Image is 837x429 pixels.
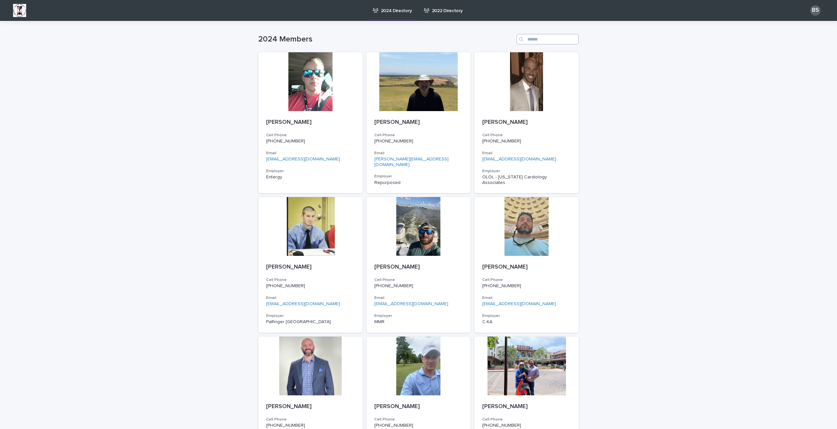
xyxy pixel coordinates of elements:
a: [PERSON_NAME]Cell Phone[PHONE_NUMBER]Email[EMAIL_ADDRESS][DOMAIN_NAME]EmployerOLOL - [US_STATE] C... [474,52,579,193]
h3: Cell Phone [266,133,355,138]
h3: Cell Phone [482,417,571,422]
h3: Cell Phone [482,277,571,283]
h3: Employer [482,313,571,319]
a: [PHONE_NUMBER] [266,139,305,143]
a: [PHONE_NUMBER] [482,139,521,143]
a: [EMAIL_ADDRESS][DOMAIN_NAME] [482,157,556,161]
p: C-KA [482,319,571,325]
h3: Cell Phone [266,277,355,283]
p: [PERSON_NAME] [482,264,571,271]
a: [PHONE_NUMBER] [482,284,521,288]
h3: Email [374,295,463,301]
a: [PERSON_NAME]Cell Phone[PHONE_NUMBER]Email[EMAIL_ADDRESS][DOMAIN_NAME]EmployerMMR [367,197,471,333]
p: [PERSON_NAME] [374,119,463,126]
a: [PERSON_NAME]Cell Phone[PHONE_NUMBER]Email[PERSON_NAME][EMAIL_ADDRESS][DOMAIN_NAME]EmployerRepurp... [367,52,471,193]
h3: Cell Phone [374,133,463,138]
p: [PERSON_NAME] [266,403,355,410]
h3: Employer [266,313,355,319]
a: [PERSON_NAME]Cell Phone[PHONE_NUMBER]Email[EMAIL_ADDRESS][DOMAIN_NAME]EmployerPalfinger [GEOGRAPH... [258,197,363,333]
a: [EMAIL_ADDRESS][DOMAIN_NAME] [482,302,556,306]
a: [PHONE_NUMBER] [266,284,305,288]
a: [PHONE_NUMBER] [374,423,413,428]
p: [PERSON_NAME] [266,119,355,126]
h3: Email [482,151,571,156]
a: [EMAIL_ADDRESS][DOMAIN_NAME] [266,157,340,161]
div: BS [810,5,821,16]
h3: Email [266,151,355,156]
a: [PERSON_NAME]Cell Phone[PHONE_NUMBER]Email[EMAIL_ADDRESS][DOMAIN_NAME]EmployerEntergy [258,52,363,193]
p: [PERSON_NAME] [482,119,571,126]
p: Repurposed [374,180,463,186]
p: [PERSON_NAME] [374,264,463,271]
h3: Employer [482,169,571,174]
p: [PERSON_NAME] [482,403,571,410]
p: Entergy [266,174,355,180]
p: [PERSON_NAME] [374,403,463,410]
h3: Employer [266,169,355,174]
h3: Employer [374,174,463,179]
h3: Employer [374,313,463,319]
h3: Email [374,151,463,156]
input: Search [517,34,579,44]
p: OLOL - [US_STATE] Cardiology Associates [482,174,571,186]
img: BsxibNoaTPe9uU9VL587 [13,4,26,17]
h3: Email [266,295,355,301]
h3: Cell Phone [374,417,463,422]
h3: Email [482,295,571,301]
p: MMR [374,319,463,325]
h3: Cell Phone [266,417,355,422]
a: [PHONE_NUMBER] [482,423,521,428]
p: Palfinger [GEOGRAPHIC_DATA] [266,319,355,325]
a: [PHONE_NUMBER] [374,139,413,143]
a: [PHONE_NUMBER] [266,423,305,428]
a: [EMAIL_ADDRESS][DOMAIN_NAME] [266,302,340,306]
p: [PERSON_NAME] [266,264,355,271]
h1: 2024 Members [258,35,514,44]
h3: Cell Phone [374,277,463,283]
a: [EMAIL_ADDRESS][DOMAIN_NAME] [374,302,448,306]
a: [PHONE_NUMBER] [374,284,413,288]
a: [PERSON_NAME]Cell Phone[PHONE_NUMBER]Email[EMAIL_ADDRESS][DOMAIN_NAME]EmployerC-KA [474,197,579,333]
a: [PERSON_NAME][EMAIL_ADDRESS][DOMAIN_NAME] [374,157,449,167]
h3: Cell Phone [482,133,571,138]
